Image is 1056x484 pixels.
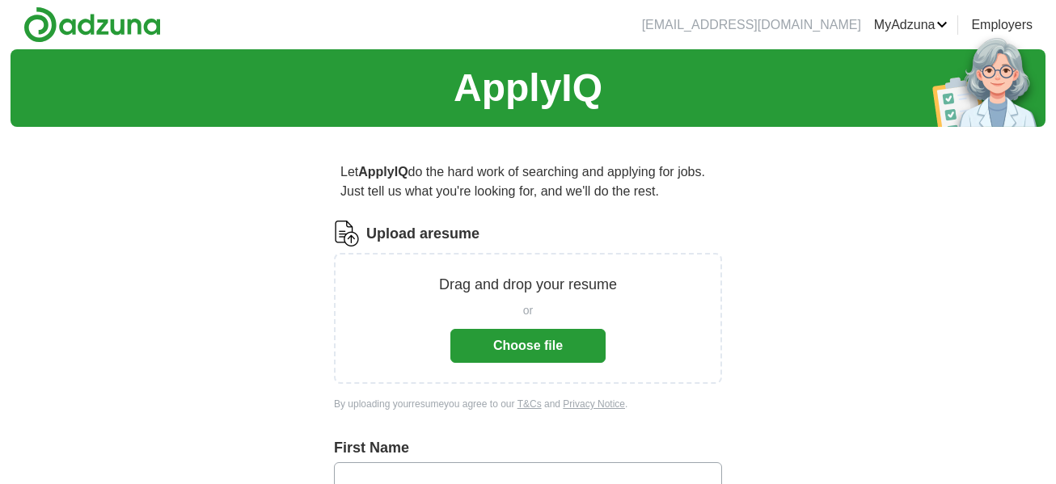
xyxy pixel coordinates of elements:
button: Choose file [450,329,606,363]
a: T&Cs [517,398,542,410]
img: CV Icon [334,221,360,246]
a: Employers [971,15,1033,35]
p: Drag and drop your resume [439,274,617,296]
li: [EMAIL_ADDRESS][DOMAIN_NAME] [642,15,861,35]
span: or [523,302,533,319]
img: Adzuna logo [23,6,161,43]
h1: ApplyIQ [454,59,602,117]
a: MyAdzuna [874,15,948,35]
p: Let do the hard work of searching and applying for jobs. Just tell us what you're looking for, an... [334,156,722,208]
a: Privacy Notice [563,398,625,410]
label: Upload a resume [366,223,479,245]
div: By uploading your resume you agree to our and . [334,397,722,411]
strong: ApplyIQ [358,165,408,179]
label: First Name [334,437,722,459]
